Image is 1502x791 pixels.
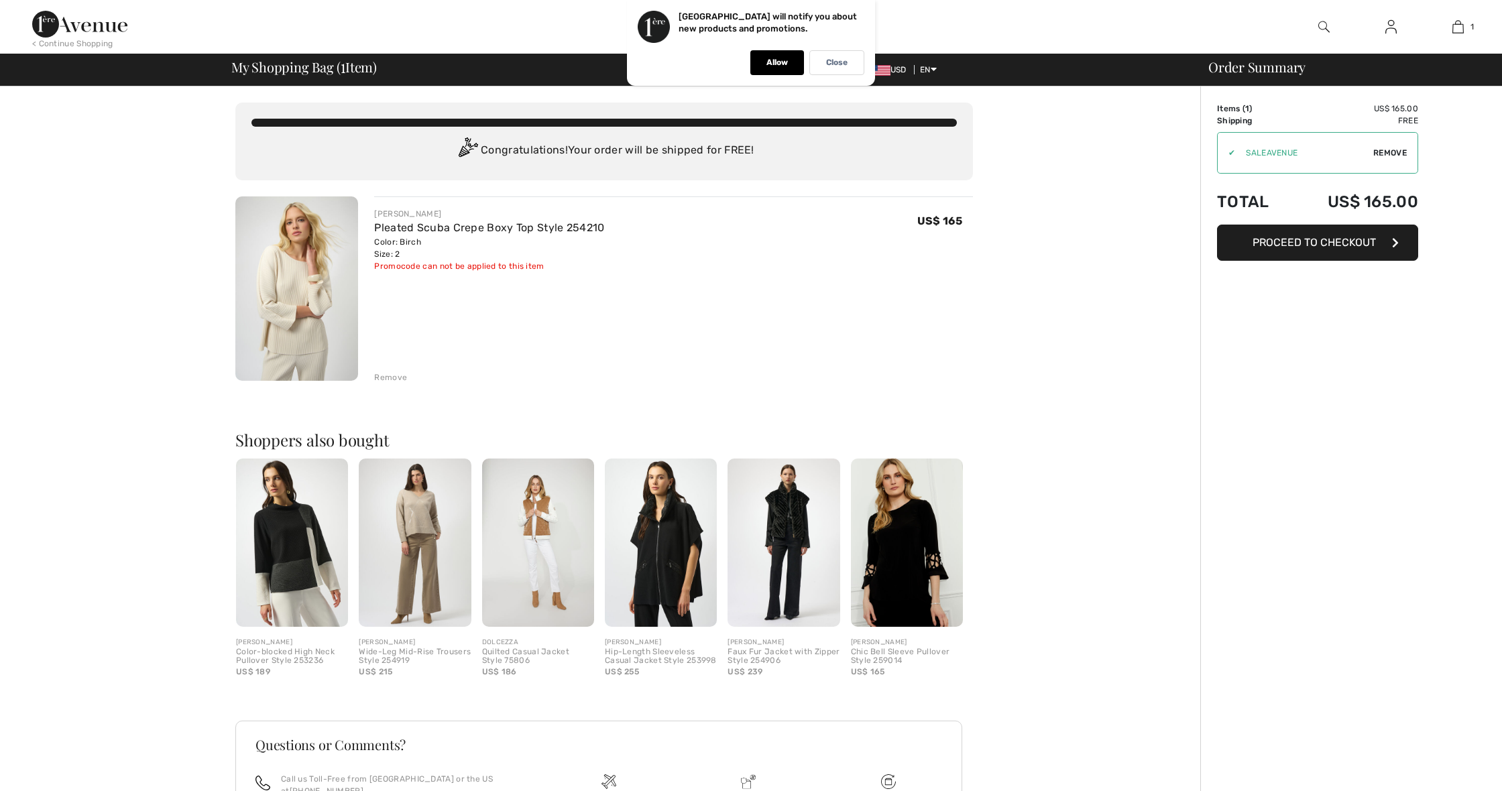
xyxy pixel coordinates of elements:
[917,215,962,227] span: US$ 165
[1373,147,1407,159] span: Remove
[482,648,594,666] div: Quilted Casual Jacket Style 75806
[1192,60,1494,74] div: Order Summary
[851,667,885,676] span: US$ 165
[605,459,717,627] img: Hip-Length Sleeveless Casual Jacket Style 253998
[235,196,358,381] img: Pleated Scuba Crepe Boxy Top Style 254210
[851,637,963,648] div: [PERSON_NAME]
[1245,104,1249,113] span: 1
[851,648,963,666] div: Chic Bell Sleeve Pullover Style 259014
[869,65,912,74] span: USD
[1218,147,1235,159] div: ✔
[454,137,481,164] img: Congratulation2.svg
[1217,179,1290,225] td: Total
[728,648,840,666] div: Faux Fur Jacket with Zipper Style 254906
[1217,103,1290,115] td: Items ( )
[1235,133,1373,173] input: Promo code
[236,459,348,627] img: Color-blocked High Neck Pullover Style 253236
[728,459,840,627] img: Faux Fur Jacket with Zipper Style 254906
[374,371,407,383] div: Remove
[236,637,348,648] div: [PERSON_NAME]
[482,667,517,676] span: US$ 186
[679,11,857,34] p: [GEOGRAPHIC_DATA] will notify you about new products and promotions.
[341,57,345,74] span: 1
[255,776,270,790] img: call
[482,459,594,627] img: Quilted Casual Jacket Style 75806
[1425,19,1491,35] a: 1
[374,260,604,272] div: Promocode can not be applied to this item
[359,667,392,676] span: US$ 215
[374,221,604,234] a: Pleated Scuba Crepe Boxy Top Style 254210
[869,65,890,76] img: US Dollar
[231,60,377,74] span: My Shopping Bag ( Item)
[741,774,756,789] img: Delivery is a breeze since we pay the duties!
[728,667,762,676] span: US$ 239
[1385,19,1397,35] img: My Info
[881,774,896,789] img: Free shipping on orders over $99
[251,137,957,164] div: Congratulations! Your order will be shipped for FREE!
[359,637,471,648] div: [PERSON_NAME]
[766,58,788,68] p: Allow
[32,38,113,50] div: < Continue Shopping
[605,637,717,648] div: [PERSON_NAME]
[255,738,942,751] h3: Questions or Comments?
[359,648,471,666] div: Wide-Leg Mid-Rise Trousers Style 254919
[601,774,616,789] img: Free shipping on orders over $99
[236,667,270,676] span: US$ 189
[374,236,604,260] div: Color: Birch Size: 2
[236,648,348,666] div: Color-blocked High Neck Pullover Style 253236
[1217,115,1290,127] td: Shipping
[920,65,937,74] span: EN
[826,58,848,68] p: Close
[1253,236,1376,249] span: Proceed to Checkout
[32,11,127,38] img: 1ère Avenue
[374,208,604,220] div: [PERSON_NAME]
[1290,103,1418,115] td: US$ 165.00
[605,667,639,676] span: US$ 255
[482,637,594,648] div: DOLCEZZA
[1470,21,1474,33] span: 1
[1452,19,1464,35] img: My Bag
[1375,19,1407,36] a: Sign In
[605,648,717,666] div: Hip-Length Sleeveless Casual Jacket Style 253998
[1217,225,1418,261] button: Proceed to Checkout
[728,637,840,648] div: [PERSON_NAME]
[1290,179,1418,225] td: US$ 165.00
[1290,115,1418,127] td: Free
[359,459,471,627] img: Wide-Leg Mid-Rise Trousers Style 254919
[235,432,973,448] h2: Shoppers also bought
[1318,19,1330,35] img: search the website
[851,459,963,627] img: Chic Bell Sleeve Pullover Style 259014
